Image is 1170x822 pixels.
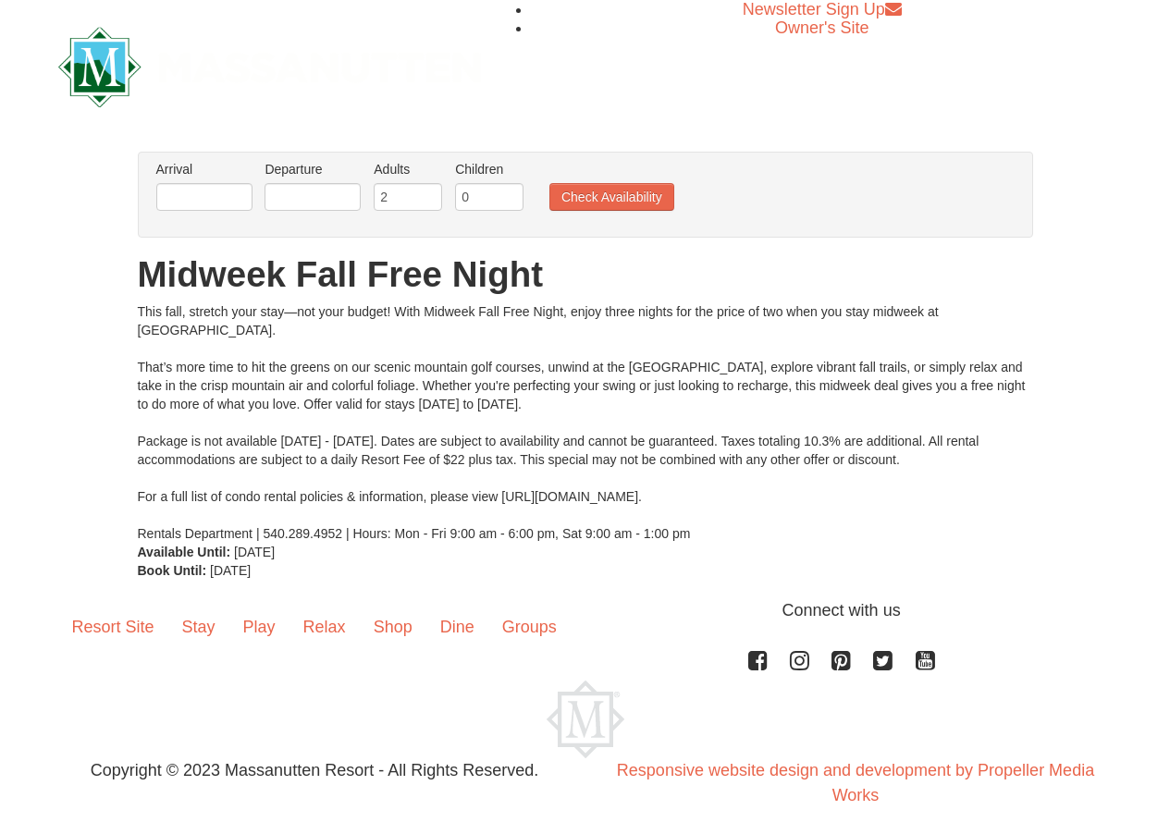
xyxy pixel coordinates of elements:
p: Copyright © 2023 Massanutten Resort - All Rights Reserved. [44,758,585,783]
strong: Book Until: [138,563,207,578]
span: [DATE] [210,563,251,578]
strong: Available Until: [138,545,231,559]
a: Massanutten Resort [58,43,482,86]
a: Dine [426,598,488,656]
a: Play [229,598,289,656]
label: Arrival [156,160,252,178]
a: Owner's Site [775,18,868,37]
label: Children [455,160,523,178]
a: Stay [168,598,229,656]
h1: Midweek Fall Free Night [138,256,1033,293]
span: [DATE] [234,545,275,559]
img: Massanutten Resort Logo [58,27,482,107]
a: Resort Site [58,598,168,656]
button: Check Availability [549,183,674,211]
p: Connect with us [58,598,1113,623]
div: This fall, stretch your stay—not your budget! With Midweek Fall Free Night, enjoy three nights fo... [138,302,1033,543]
a: Responsive website design and development by Propeller Media Works [617,761,1094,804]
label: Departure [265,160,361,178]
a: Groups [488,598,571,656]
a: Shop [360,598,426,656]
label: Adults [374,160,442,178]
img: Massanutten Resort Logo [547,681,624,758]
a: Relax [289,598,360,656]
